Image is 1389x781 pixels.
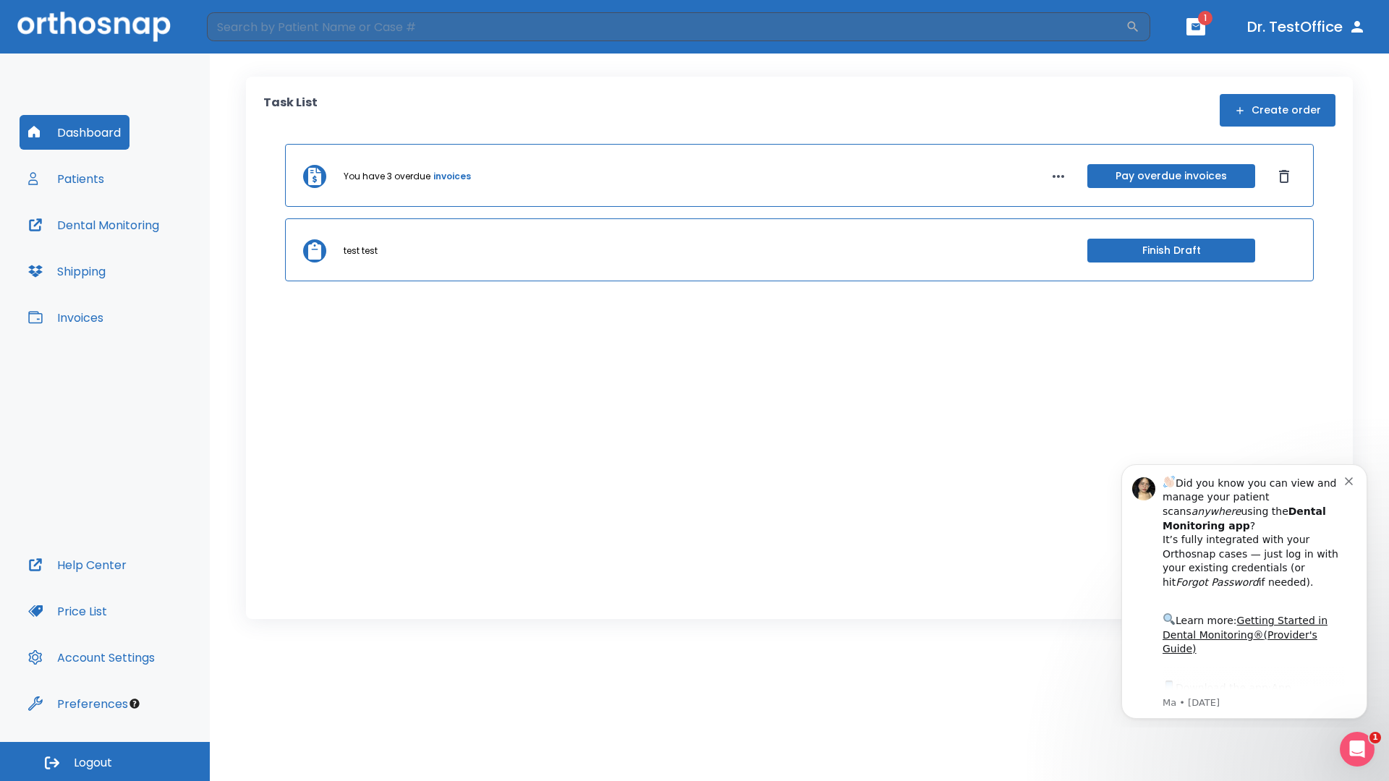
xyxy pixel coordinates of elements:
[17,12,171,41] img: Orthosnap
[245,22,257,34] button: Dismiss notification
[433,170,471,183] a: invoices
[1220,94,1335,127] button: Create order
[63,245,245,258] p: Message from Ma, sent 6w ago
[1087,164,1255,188] button: Pay overdue invoices
[20,686,137,721] button: Preferences
[63,231,192,257] a: App Store
[20,208,168,242] button: Dental Monitoring
[20,640,163,675] button: Account Settings
[128,697,141,710] div: Tooltip anchor
[1369,732,1381,743] span: 1
[20,300,112,335] button: Invoices
[263,94,318,127] p: Task List
[1087,239,1255,263] button: Finish Draft
[344,244,378,257] p: test test
[1198,11,1212,25] span: 1
[1241,14,1372,40] button: Dr. TestOffice
[20,594,116,628] button: Price List
[20,115,129,150] button: Dashboard
[1100,451,1389,727] iframe: Intercom notifications message
[207,12,1126,41] input: Search by Patient Name or Case #
[20,254,114,289] button: Shipping
[20,161,113,196] button: Patients
[1273,165,1296,188] button: Dismiss
[63,227,245,301] div: Download the app: | ​ Let us know if you need help getting started!
[344,170,430,183] p: You have 3 overdue
[20,547,135,582] button: Help Center
[1340,732,1375,767] iframe: Intercom live chat
[74,755,112,771] span: Logout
